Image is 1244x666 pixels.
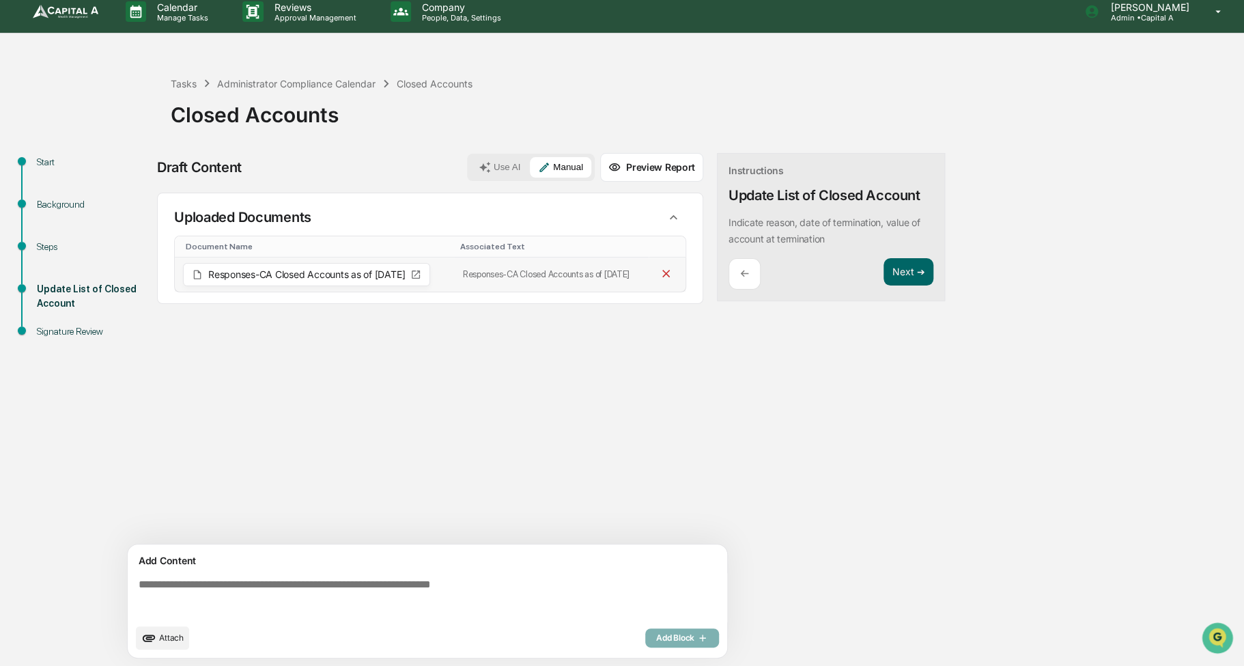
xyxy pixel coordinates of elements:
[212,148,249,165] button: See all
[157,159,242,176] div: Draft Content
[883,258,933,286] button: Next ➔
[411,1,508,13] p: Company
[99,243,110,254] div: 🗄️
[136,553,719,569] div: Add Content
[29,104,53,128] img: 8933085812038_c878075ebb4cc5468115_72.jpg
[729,165,784,176] div: Instructions
[136,626,189,650] button: upload document
[146,13,215,23] p: Manage Tasks
[61,117,188,128] div: We're available if you need us!
[136,301,165,311] span: Pylon
[94,236,175,261] a: 🗄️Attestations
[217,78,376,89] div: Administrator Compliance Calendar
[460,242,644,251] div: Toggle SortBy
[657,264,675,285] button: Remove file
[8,262,91,287] a: 🔎Data Lookup
[61,104,224,117] div: Start new chat
[113,185,118,196] span: •
[530,157,591,178] button: Manual
[37,282,149,311] div: Update List of Closed Account
[186,242,449,251] div: Toggle SortBy
[729,187,920,204] div: Update List of Closed Account
[1099,13,1196,23] p: Admin • Capital A
[37,155,149,169] div: Start
[14,151,91,162] div: Past conversations
[397,78,472,89] div: Closed Accounts
[42,185,111,196] span: [PERSON_NAME]
[37,197,149,212] div: Background
[14,104,38,128] img: 1746055101610-c473b297-6a78-478c-a979-82029cc54cd1
[14,243,25,254] div: 🖐️
[740,267,749,280] p: ←
[455,258,649,292] td: Responses-CA Closed Accounts as of [DATE]
[14,172,36,194] img: Sigrid Alegria
[1099,1,1196,13] p: [PERSON_NAME]
[729,217,920,245] p: Indicate reason, date of termination, value of account at termination
[600,153,703,182] button: Preview Report
[37,240,149,254] div: Steps
[232,108,249,124] button: Start new chat
[33,5,98,18] img: logo
[146,1,215,13] p: Calendar
[27,242,88,255] span: Preclearance
[171,92,1237,127] div: Closed Accounts
[174,209,311,225] p: Uploaded Documents
[411,13,508,23] p: People, Data, Settings
[113,242,169,255] span: Attestations
[159,633,184,643] span: Attach
[121,185,149,196] span: [DATE]
[96,301,165,311] a: Powered byPylon
[14,28,249,50] p: How can we help?
[470,157,528,178] button: Use AI
[1200,621,1237,658] iframe: Open customer support
[37,324,149,339] div: Signature Review
[14,269,25,280] div: 🔎
[27,268,86,281] span: Data Lookup
[264,1,363,13] p: Reviews
[208,270,405,279] span: Responses-CA Closed Accounts as of [DATE]
[264,13,363,23] p: Approval Management
[8,236,94,261] a: 🖐️Preclearance
[171,78,197,89] div: Tasks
